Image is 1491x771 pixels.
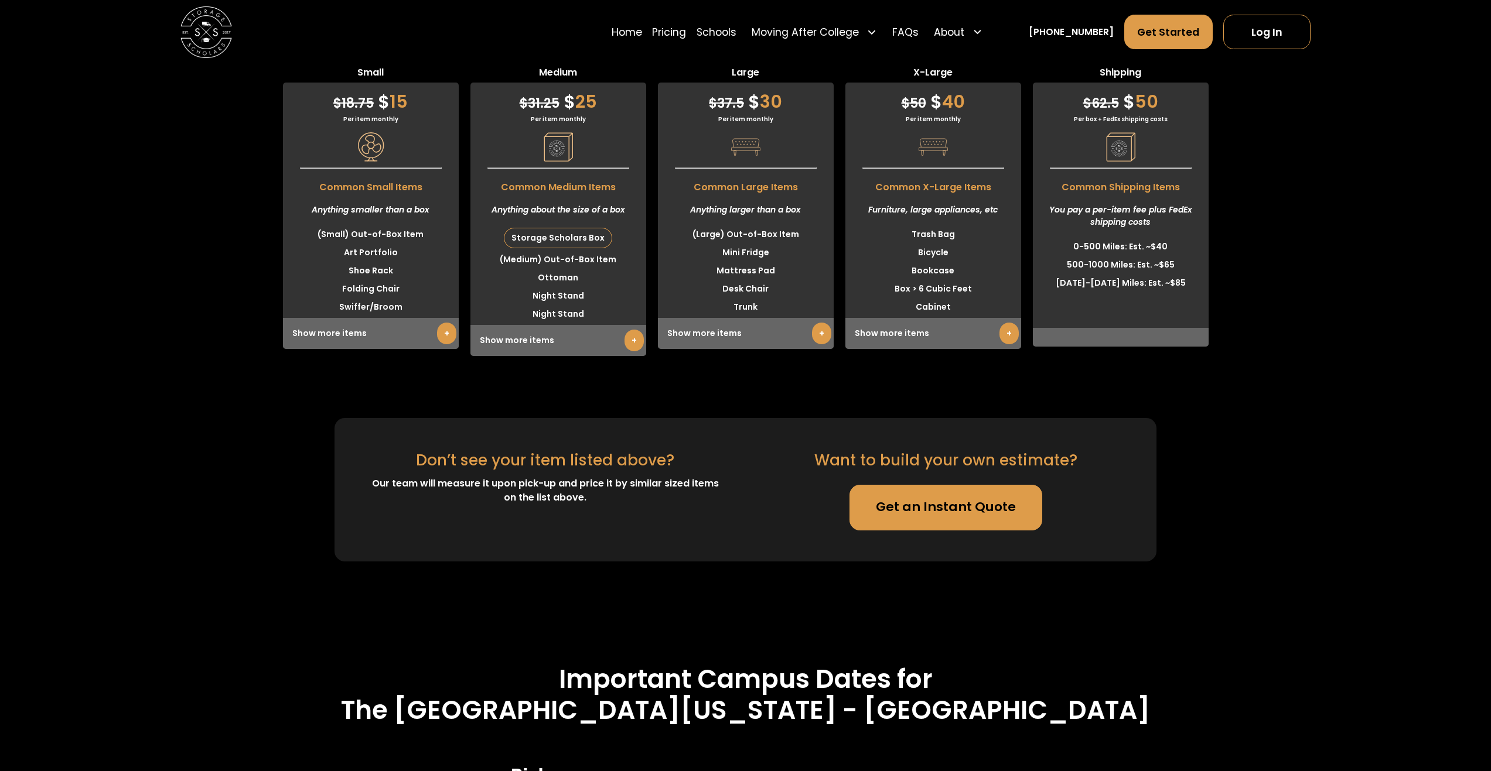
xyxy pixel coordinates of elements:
img: Pricing Category Icon [1106,132,1135,162]
div: Per box + FedEx shipping costs [1033,115,1209,124]
span: Small [283,66,459,83]
div: Don’t see your item listed above? [416,448,674,471]
div: Show more items [470,325,646,356]
span: Common Large Items [658,174,834,194]
li: Bicycle [845,244,1021,262]
a: FAQs [892,14,919,50]
li: Box > 6 Cubic Feet [845,280,1021,298]
div: You pay a per-item fee plus FedEx shipping costs [1033,194,1209,238]
div: Moving After College [752,25,859,40]
span: $ [564,89,575,114]
img: Pricing Category Icon [544,132,573,162]
span: Common X-Large Items [845,174,1021,194]
li: Night Stand [470,287,646,305]
a: Home [612,14,642,50]
span: Large [658,66,834,83]
div: Show more items [658,318,834,349]
a: Get an Instant Quote [849,485,1042,531]
div: About [929,14,988,50]
span: Common Small Items [283,174,459,194]
li: (Medium) Out-of-Box Item [470,251,646,269]
span: $ [748,89,760,114]
a: Schools [697,14,736,50]
h3: Important Campus Dates for [283,664,1207,695]
a: [PHONE_NUMBER] [1029,25,1114,39]
span: $ [709,94,717,112]
li: 0-500 Miles: Est. ~$40 [1033,238,1209,256]
span: Shipping [1033,66,1209,83]
div: Furniture, large appliances, etc [845,194,1021,225]
div: 15 [283,83,459,115]
div: Per item monthly [283,115,459,124]
div: About [934,25,964,40]
span: Common Shipping Items [1033,174,1209,194]
span: $ [1083,94,1091,112]
div: Moving After College [746,14,882,50]
li: Trash Bag [845,225,1021,244]
li: [DATE]-[DATE] Miles: Est. ~$85 [1033,274,1209,292]
a: + [999,323,1019,344]
img: Pricing Category Icon [731,132,760,162]
div: Show more items [845,318,1021,349]
li: 500-1000 Miles: Est. ~$65 [1033,256,1209,274]
span: $ [378,89,390,114]
div: Anything larger than a box [658,194,834,225]
span: $ [1123,89,1135,114]
span: Medium [470,66,646,83]
span: 18.75 [333,94,374,112]
div: 40 [845,83,1021,115]
a: + [812,323,831,344]
a: Log In [1223,15,1311,49]
div: 30 [658,83,834,115]
div: Show more items [283,318,459,349]
span: $ [520,94,528,112]
div: 25 [470,83,646,115]
img: Pricing Category Icon [356,132,385,162]
div: Per item monthly [658,115,834,124]
li: Ottoman [470,269,646,287]
li: Bookcase [845,262,1021,280]
div: Want to build your own estimate? [814,448,1077,471]
div: Per item monthly [470,115,646,124]
a: Get Started [1124,15,1213,49]
a: + [437,323,456,344]
img: Storage Scholars main logo [180,6,232,58]
div: Storage Scholars Box [504,228,612,248]
li: Desk Chair [658,280,834,298]
li: Swiffer/Broom [283,298,459,316]
span: $ [333,94,342,112]
li: Shoe Rack [283,262,459,280]
div: Anything about the size of a box [470,194,646,225]
a: home [180,6,232,58]
span: X-Large [845,66,1021,83]
li: Night Stand [470,305,646,323]
span: 62.5 [1083,94,1119,112]
h3: The [GEOGRAPHIC_DATA][US_STATE] - [GEOGRAPHIC_DATA] [283,695,1207,726]
a: Pricing [652,14,686,50]
a: + [625,330,644,351]
span: 37.5 [709,94,744,112]
li: Cabinet [845,298,1021,316]
span: 31.25 [520,94,559,112]
li: Trunk [658,298,834,316]
div: Per item monthly [845,115,1021,124]
div: Our team will measure it upon pick-up and price it by similar sized items on the list above. [366,477,725,505]
li: (Small) Out-of-Box Item [283,225,459,244]
li: (Large) Out-of-Box Item [658,225,834,244]
li: Mattress Pad [658,262,834,280]
li: Art Portfolio [283,244,459,262]
span: Common Medium Items [470,174,646,194]
li: Mini Fridge [658,244,834,262]
div: Anything smaller than a box [283,194,459,225]
span: $ [902,94,910,112]
span: $ [930,89,942,114]
span: 50 [902,94,926,112]
img: Pricing Category Icon [919,132,948,162]
li: Folding Chair [283,280,459,298]
div: 50 [1033,83,1209,115]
